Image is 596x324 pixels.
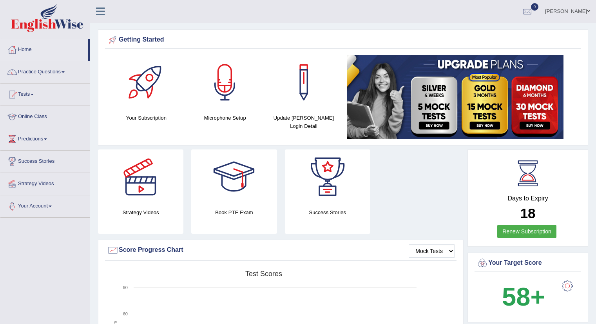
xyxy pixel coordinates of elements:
h4: Days to Expiry [476,195,579,202]
a: Practice Questions [0,61,90,81]
h4: Success Stories [285,208,370,217]
h4: Your Subscription [111,114,182,122]
a: Home [0,39,88,58]
text: 60 [123,311,128,316]
img: small5.jpg [347,55,563,139]
a: Success Stories [0,151,90,170]
a: Strategy Videos [0,173,90,193]
a: Online Class [0,106,90,126]
tspan: Test scores [245,270,282,278]
div: Score Progress Chart [107,244,455,256]
a: Your Account [0,195,90,215]
a: Tests [0,84,90,103]
div: Your Target Score [476,257,579,269]
a: Predictions [0,128,90,148]
b: 58+ [502,282,545,311]
text: 90 [123,285,128,290]
a: Renew Subscription [497,225,556,238]
b: 18 [520,206,536,221]
h4: Book PTE Exam [191,208,277,217]
h4: Microphone Setup [190,114,261,122]
div: Getting Started [107,34,579,46]
span: 0 [531,3,539,11]
h4: Strategy Videos [98,208,183,217]
h4: Update [PERSON_NAME] Login Detail [268,114,339,130]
